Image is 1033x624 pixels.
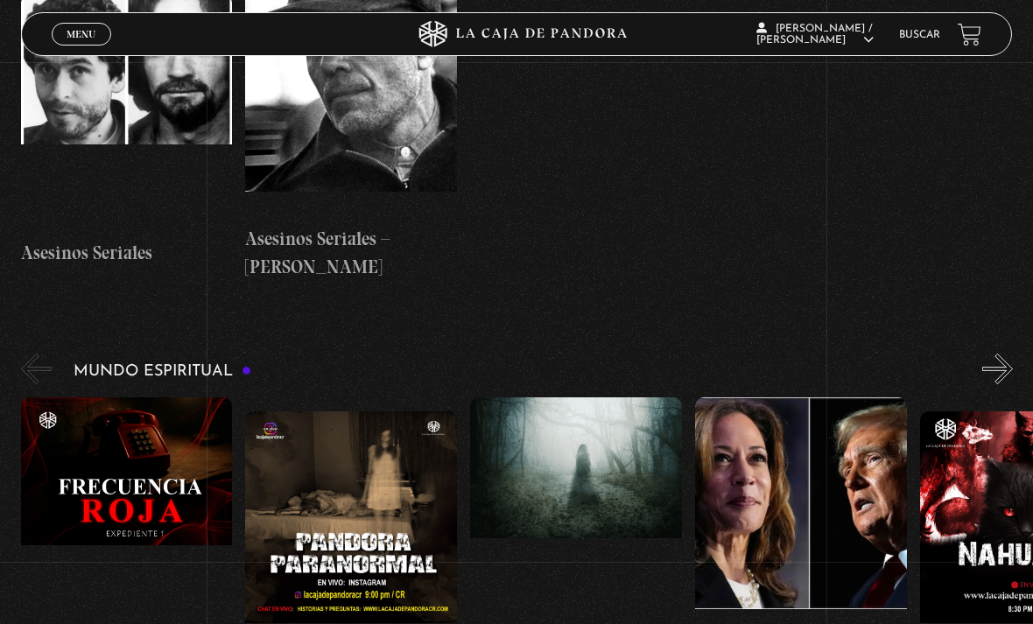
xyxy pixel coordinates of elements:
span: Menu [67,29,95,39]
span: Cerrar [61,44,102,56]
h4: Asesinos Seriales – [PERSON_NAME] [245,225,457,280]
button: Next [982,354,1013,384]
h3: Mundo Espiritual [74,363,252,380]
a: View your shopping cart [958,23,981,46]
button: Previous [21,354,52,384]
span: [PERSON_NAME] / [PERSON_NAME] [756,24,874,46]
a: Buscar [899,30,940,40]
h4: Asesinos Seriales [21,239,233,267]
